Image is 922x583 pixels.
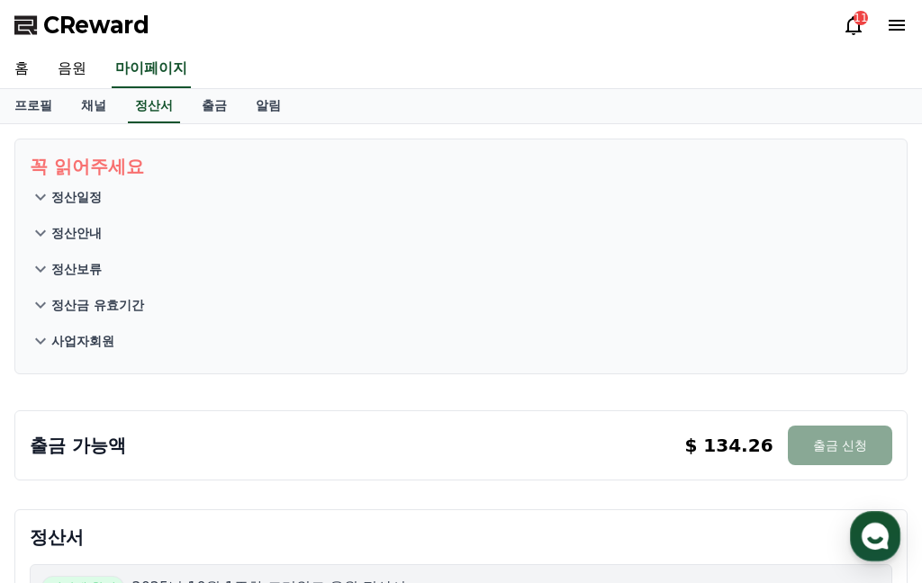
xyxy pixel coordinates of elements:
[14,11,149,40] a: CReward
[51,260,102,278] p: 정산보류
[128,89,180,123] a: 정산서
[30,433,126,458] p: 출금 가능액
[30,323,892,359] button: 사업자회원
[241,89,295,123] a: 알림
[30,287,892,323] button: 정산금 유효기간
[788,426,892,465] button: 출금 신청
[843,14,864,36] a: 11
[43,11,149,40] span: CReward
[30,154,892,179] p: 꼭 읽어주세요
[51,188,102,206] p: 정산일정
[187,89,241,123] a: 출금
[30,251,892,287] button: 정산보류
[30,179,892,215] button: 정산일정
[112,50,191,88] a: 마이페이지
[854,11,868,25] div: 11
[43,50,101,88] a: 음원
[30,525,892,550] p: 정산서
[51,224,102,242] p: 정산안내
[684,433,773,458] p: $ 134.26
[51,332,114,350] p: 사업자회원
[51,296,144,314] p: 정산금 유효기간
[67,89,121,123] a: 채널
[30,215,892,251] button: 정산안내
